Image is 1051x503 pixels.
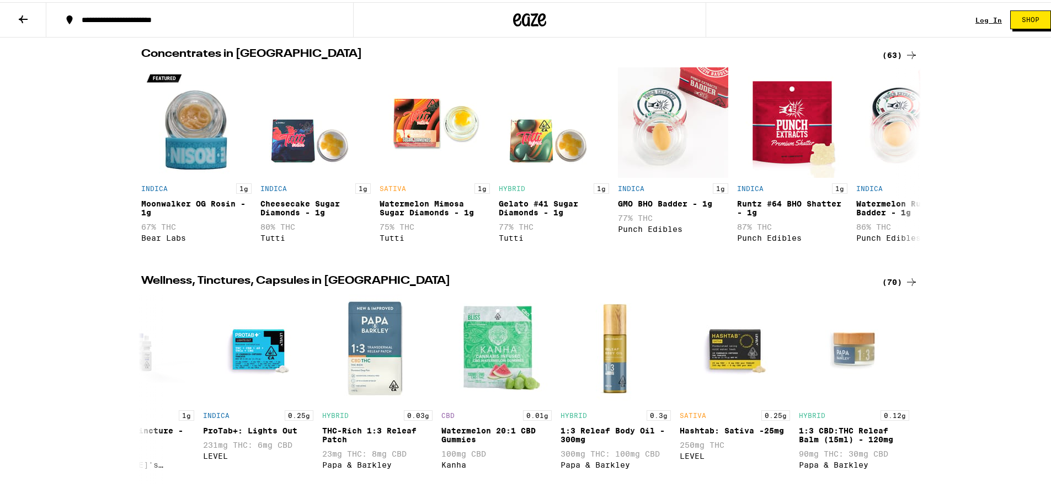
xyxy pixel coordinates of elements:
[203,410,230,417] p: INDICA
[203,438,313,447] p: 231mg THC: 6mg CBD
[499,65,609,176] img: Tutti - Gelato #41 Sugar Diamonds - 1g
[260,65,371,246] div: Open page for Cheesecake Sugar Diamonds - 1g from Tutti
[799,292,909,482] div: Open page for 1:3 CBD:THC Releaf Balm (15ml) - 120mg from Papa & Barkley
[380,183,406,190] p: SATIVA
[618,65,728,246] div: Open page for GMO BHO Badder - 1g from Punch Edibles
[7,8,79,17] span: Hi. Need any help?
[499,220,609,229] p: 77% THC
[322,292,433,482] div: Open page for THC-Rich 1:3 Releaf Patch from Papa & Barkley
[737,197,847,215] div: Runtz #64 BHO Shatter - 1g
[141,197,252,215] div: Moonwalker OG Rosin - 1g
[260,220,371,229] p: 80% THC
[141,65,252,246] div: Open page for Moonwalker OG Rosin - 1g from Bear Labs
[499,65,609,246] div: Open page for Gelato #41 Sugar Diamonds - 1g from Tutti
[322,410,349,417] p: HYBRID
[737,183,764,190] p: INDICA
[141,220,252,229] p: 67% THC
[84,292,194,403] img: Mary's Medicinals - Relax THC Tincture - 1000mg
[380,220,490,229] p: 75% THC
[618,223,728,231] div: Punch Edibles
[799,447,909,456] p: 90mg THC: 30mg CBD
[260,197,371,215] div: Cheesecake Sugar Diamonds - 1g
[441,410,455,417] p: CBD
[561,447,671,456] p: 300mg THC: 100mg CBD
[404,408,433,419] p: 0.03g
[799,292,909,403] img: Papa & Barkley - 1:3 CBD:THC Releaf Balm (15ml) - 120mg
[799,410,825,417] p: HYBRID
[618,211,728,220] p: 77% THC
[618,197,728,206] div: GMO BHO Badder - 1g
[322,447,433,456] p: 23mg THC: 8mg CBD
[832,181,847,192] p: 1g
[441,424,552,442] div: Watermelon 20:1 CBD Gummies
[260,65,371,176] img: Tutti - Cheesecake Sugar Diamonds - 1g
[882,46,918,60] a: (63)
[856,231,967,240] div: Punch Edibles
[561,292,671,482] div: Open page for 1:3 Releaf Body Oil - 300mg from Papa & Barkley
[141,273,864,287] h2: Wellness, Tinctures, Capsules in [GEOGRAPHIC_DATA]
[260,231,371,240] div: Tutti
[561,458,671,467] div: Papa & Barkley
[647,408,671,419] p: 0.3g
[474,181,490,192] p: 1g
[141,183,168,190] p: INDICA
[680,292,790,403] img: LEVEL - Hashtab: Sativa -25mg
[203,292,313,403] img: LEVEL - ProTab+: Lights Out
[618,183,644,190] p: INDICA
[260,183,287,190] p: INDICA
[737,65,847,246] div: Open page for Runtz #64 BHO Shatter - 1g from Punch Edibles
[881,408,909,419] p: 0.12g
[84,292,194,482] div: Open page for Relax THC Tincture - 1000mg from Mary's Medicinals
[179,408,194,419] p: 1g
[680,292,790,482] div: Open page for Hashtab: Sativa -25mg from LEVEL
[737,231,847,240] div: Punch Edibles
[141,65,252,176] img: Bear Labs - Moonwalker OG Rosin - 1g
[856,183,883,190] p: INDICA
[1010,8,1051,27] button: Shop
[618,65,728,176] img: Punch Edibles - GMO BHO Badder - 1g
[84,458,194,467] div: [PERSON_NAME]'s Medicinals
[737,65,847,176] img: Punch Edibles - Runtz #64 BHO Shatter - 1g
[441,292,552,403] img: Kanha - Watermelon 20:1 CBD Gummies
[380,197,490,215] div: Watermelon Mimosa Sugar Diamonds - 1g
[737,220,847,229] p: 87% THC
[761,408,790,419] p: 0.25g
[441,292,552,482] div: Open page for Watermelon 20:1 CBD Gummies from Kanha
[856,65,967,246] div: Open page for Watermelon Runtz BHO Badder - 1g from Punch Edibles
[882,273,918,287] a: (70)
[141,231,252,240] div: Bear Labs
[203,292,313,482] div: Open page for ProTab+: Lights Out from LEVEL
[680,449,790,458] div: LEVEL
[441,447,552,456] p: 100mg CBD
[84,424,194,442] div: Relax THC Tincture - 1000mg
[561,292,671,403] img: Papa & Barkley - 1:3 Releaf Body Oil - 300mg
[322,292,433,403] img: Papa & Barkley - THC-Rich 1:3 Releaf Patch
[380,65,490,246] div: Open page for Watermelon Mimosa Sugar Diamonds - 1g from Tutti
[499,197,609,215] div: Gelato #41 Sugar Diamonds - 1g
[322,424,433,442] div: THC-Rich 1:3 Releaf Patch
[355,181,371,192] p: 1g
[84,447,194,456] p: 925mg THC
[561,424,671,442] div: 1:3 Releaf Body Oil - 300mg
[680,410,706,417] p: SATIVA
[594,181,609,192] p: 1g
[856,220,967,229] p: 86% THC
[799,458,909,467] div: Papa & Barkley
[680,424,790,433] div: Hashtab: Sativa -25mg
[523,408,552,419] p: 0.01g
[285,408,313,419] p: 0.25g
[799,424,909,442] div: 1:3 CBD:THC Releaf Balm (15ml) - 120mg
[1022,14,1039,21] span: Shop
[499,231,609,240] div: Tutti
[236,181,252,192] p: 1g
[561,410,587,417] p: HYBRID
[203,424,313,433] div: ProTab+: Lights Out
[856,197,967,215] div: Watermelon Runtz BHO Badder - 1g
[203,449,313,458] div: LEVEL
[441,458,552,467] div: Kanha
[680,438,790,447] p: 250mg THC
[322,458,433,467] div: Papa & Barkley
[499,183,525,190] p: HYBRID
